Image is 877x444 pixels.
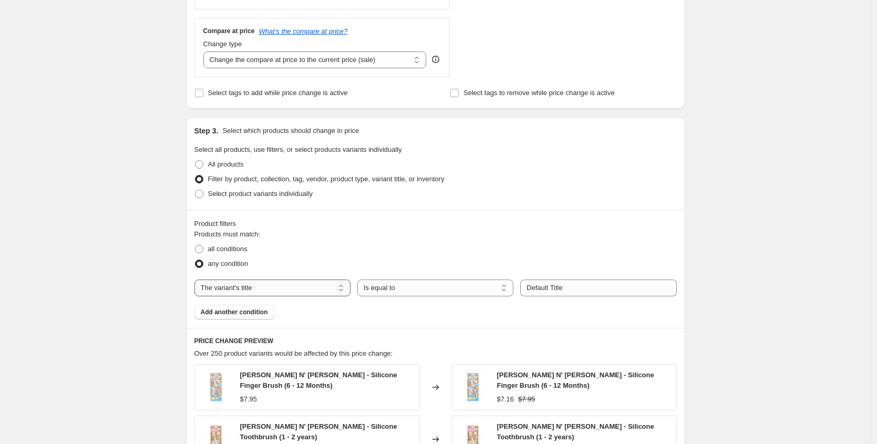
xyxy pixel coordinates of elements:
[194,126,219,136] h2: Step 3.
[240,394,257,405] div: $7.95
[240,371,397,389] span: [PERSON_NAME] N' [PERSON_NAME] - Silicone Finger Brush (6 - 12 Months)
[194,230,261,238] span: Products must match:
[457,371,489,403] img: Go-For-Zero-Australia-Jack-n-Jill-Silicon-Finger-Brush_-6-to-12-Months_80x.png
[203,27,255,35] h3: Compare at price
[194,219,677,229] div: Product filters
[222,126,359,136] p: Select which products should change in price
[259,27,348,35] button: What's the compare at price?
[203,40,242,48] span: Change type
[497,371,654,389] span: [PERSON_NAME] N' [PERSON_NAME] - Silicone Finger Brush (6 - 12 Months)
[463,89,615,97] span: Select tags to remove while price change is active
[194,349,393,357] span: Over 250 product variants would be affected by this price change:
[208,245,247,253] span: all conditions
[497,394,514,405] div: $7.16
[208,260,249,267] span: any condition
[518,394,535,405] strike: $7.95
[430,54,441,65] div: help
[201,308,268,316] span: Add another condition
[240,422,397,441] span: [PERSON_NAME] N' [PERSON_NAME] - Silicone Toothbrush (1 - 2 years)
[208,160,244,168] span: All products
[194,337,677,345] h6: PRICE CHANGE PREVIEW
[194,146,402,153] span: Select all products, use filters, or select products variants individually
[194,305,274,319] button: Add another condition
[208,175,445,183] span: Filter by product, collection, tag, vendor, product type, variant title, or inventory
[208,190,313,198] span: Select product variants individually
[497,422,654,441] span: [PERSON_NAME] N' [PERSON_NAME] - Silicone Toothbrush (1 - 2 years)
[208,89,348,97] span: Select tags to add while price change is active
[200,371,232,403] img: Go-For-Zero-Australia-Jack-n-Jill-Silicon-Finger-Brush_-6-to-12-Months_80x.png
